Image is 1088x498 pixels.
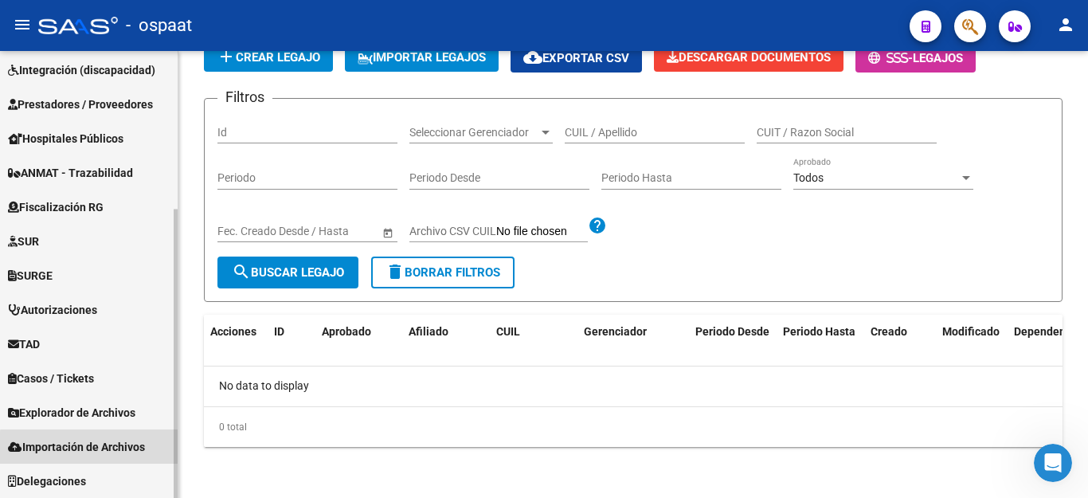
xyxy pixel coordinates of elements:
[864,315,936,367] datatable-header-cell: Creado
[913,51,963,65] span: Legajos
[783,325,855,338] span: Periodo Hasta
[126,8,192,43] span: - ospaat
[667,50,831,65] span: Descargar Documentos
[1056,15,1075,34] mat-icon: person
[584,325,647,338] span: Gerenciador
[204,43,333,72] button: Crear Legajo
[936,315,1008,367] datatable-header-cell: Modificado
[1014,325,1081,338] span: Dependencia
[345,43,499,72] button: IMPORTAR LEGAJOS
[868,51,913,65] span: -
[210,325,256,338] span: Acciones
[523,48,542,67] mat-icon: cloud_download
[232,265,344,280] span: Buscar Legajo
[654,43,843,72] button: Descargar Documentos
[268,315,315,367] datatable-header-cell: ID
[577,315,689,367] datatable-header-cell: Gerenciador
[8,404,135,422] span: Explorador de Archivos
[385,265,500,280] span: Borrar Filtros
[8,335,40,353] span: TAD
[204,315,268,367] datatable-header-cell: Acciones
[8,438,145,456] span: Importación de Archivos
[204,407,1063,447] div: 0 total
[371,257,515,288] button: Borrar Filtros
[8,473,86,490] span: Delegaciones
[217,86,272,108] h3: Filtros
[689,315,777,367] datatable-header-cell: Periodo Desde
[511,43,642,73] button: Exportar CSV
[385,262,405,281] mat-icon: delete
[232,262,251,281] mat-icon: search
[1034,444,1072,482] iframe: Intercom live chat
[588,216,607,235] mat-icon: help
[8,198,104,216] span: Fiscalización RG
[409,325,448,338] span: Afiliado
[490,315,577,367] datatable-header-cell: CUIL
[777,315,864,367] datatable-header-cell: Periodo Hasta
[8,61,155,79] span: Integración (discapacidad)
[217,257,358,288] button: Buscar Legajo
[409,126,538,139] span: Seleccionar Gerenciador
[793,171,824,184] span: Todos
[855,43,976,73] button: -Legajos
[8,267,53,284] span: SURGE
[13,15,32,34] mat-icon: menu
[289,225,367,238] input: Fecha fin
[274,325,284,338] span: ID
[204,367,1063,406] div: No data to display
[217,47,236,66] mat-icon: add
[695,325,769,338] span: Periodo Desde
[8,96,153,113] span: Prestadores / Proveedores
[322,325,371,338] span: Aprobado
[315,315,379,367] datatable-header-cell: Aprobado
[379,224,396,241] button: Open calendar
[8,233,39,250] span: SUR
[871,325,907,338] span: Creado
[409,225,496,237] span: Archivo CSV CUIL
[8,370,94,387] span: Casos / Tickets
[496,225,588,239] input: Archivo CSV CUIL
[358,50,486,65] span: IMPORTAR LEGAJOS
[402,315,490,367] datatable-header-cell: Afiliado
[217,225,276,238] input: Fecha inicio
[496,325,520,338] span: CUIL
[8,130,123,147] span: Hospitales Públicos
[8,164,133,182] span: ANMAT - Trazabilidad
[523,51,629,65] span: Exportar CSV
[8,301,97,319] span: Autorizaciones
[217,50,320,65] span: Crear Legajo
[942,325,1000,338] span: Modificado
